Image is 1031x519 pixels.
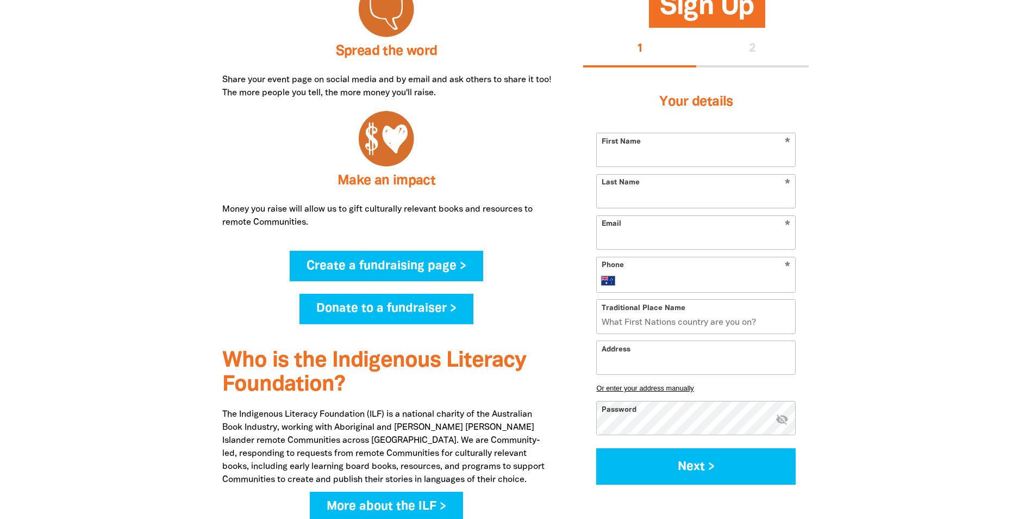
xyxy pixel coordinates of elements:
[338,175,435,187] span: Make an impact
[776,413,789,428] button: visibility_off
[222,203,551,229] p: Money you raise will allow us to gift culturally relevant books and resources to remote Communities.
[597,300,795,333] input: What First Nations country are you on?
[336,45,438,58] span: Spread the word
[785,262,790,272] i: Required
[596,385,796,393] button: Or enter your address manually
[596,81,796,124] h3: Your details
[596,449,796,485] button: Next >
[290,251,483,281] a: Create a fundraising page >
[299,294,473,324] a: Donate to a fundraiser >
[222,408,551,486] p: The Indigenous Literacy Foundation (ILF) is a national charity of the Australian Book Industry, w...
[776,413,789,426] i: Hide password
[583,33,696,67] button: Stage 1
[222,351,526,395] span: Who is the Indigenous Literacy Foundation?
[222,73,551,100] p: Share your event page on social media and by email and ask others to share it too! The more peopl...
